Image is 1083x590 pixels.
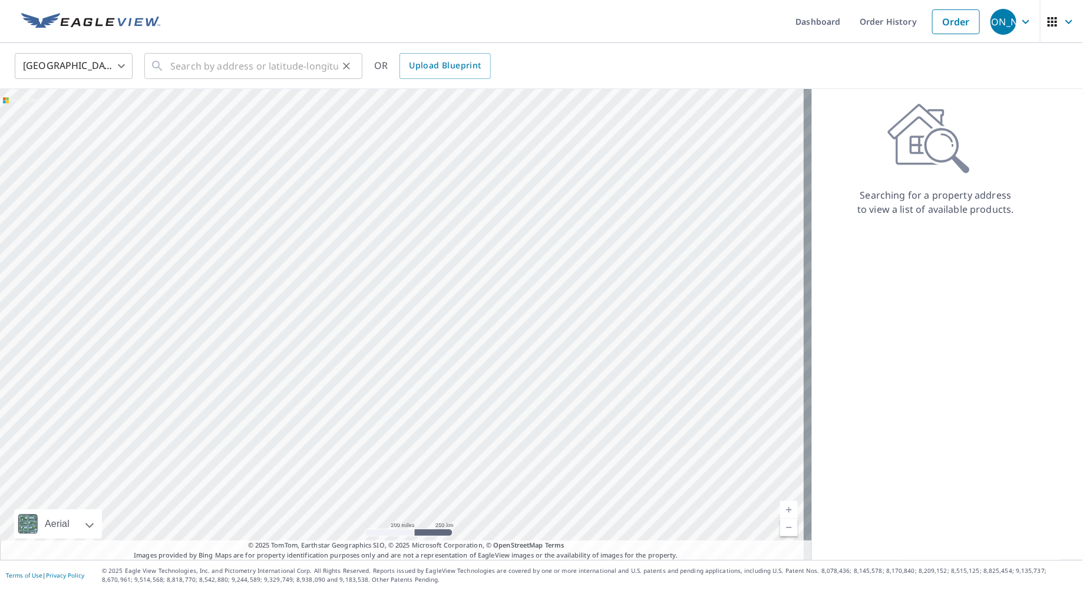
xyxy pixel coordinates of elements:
img: EV Logo [21,13,160,31]
p: Searching for a property address to view a list of available products. [857,188,1015,216]
button: Clear [338,58,355,74]
div: [PERSON_NAME] [990,9,1016,35]
a: Terms of Use [6,571,42,579]
div: Aerial [14,509,102,539]
span: Upload Blueprint [409,58,481,73]
a: Terms [545,540,564,549]
a: Current Level 5, Zoom In [780,501,798,519]
p: | [6,572,84,579]
span: © 2025 TomTom, Earthstar Geographics SIO, © 2025 Microsoft Corporation, © [248,540,564,551]
a: Current Level 5, Zoom Out [780,519,798,536]
p: © 2025 Eagle View Technologies, Inc. and Pictometry International Corp. All Rights Reserved. Repo... [102,566,1077,584]
div: [GEOGRAPHIC_DATA] [15,50,133,83]
div: Aerial [41,509,73,539]
a: OpenStreetMap [493,540,543,549]
a: Upload Blueprint [399,53,490,79]
a: Privacy Policy [46,571,84,579]
input: Search by address or latitude-longitude [170,50,338,83]
a: Order [932,9,980,34]
div: OR [374,53,491,79]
